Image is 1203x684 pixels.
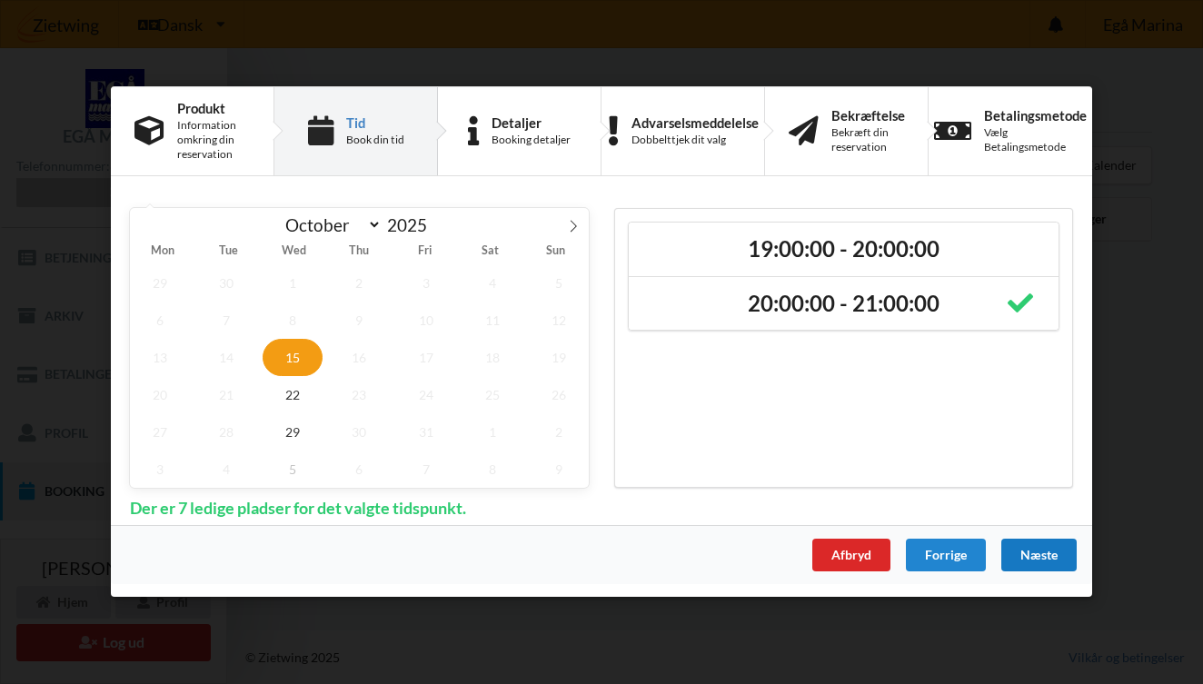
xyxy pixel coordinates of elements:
[196,264,256,302] span: September 30, 2025
[631,133,759,147] div: Dobbelttjek dit valg
[462,264,522,302] span: October 4, 2025
[529,264,589,302] span: October 5, 2025
[396,451,456,488] span: November 7, 2025
[330,302,390,339] span: October 9, 2025
[196,376,256,413] span: October 21, 2025
[523,246,589,258] span: Sun
[641,290,1046,318] h2: 20:00:00 - 21:00:00
[130,413,190,451] span: October 27, 2025
[906,540,986,572] div: Forrige
[831,125,905,154] div: Bekræft din reservation
[330,339,390,376] span: October 16, 2025
[196,339,256,376] span: October 14, 2025
[492,133,571,147] div: Booking detaljer
[831,108,905,123] div: Bekræftelse
[396,302,456,339] span: October 10, 2025
[177,101,250,115] div: Produkt
[396,376,456,413] span: October 24, 2025
[130,451,190,488] span: November 3, 2025
[196,451,256,488] span: November 4, 2025
[529,451,589,488] span: November 9, 2025
[346,133,404,147] div: Book din tid
[261,246,326,258] span: Wed
[130,376,190,413] span: October 20, 2025
[330,264,390,302] span: October 2, 2025
[396,264,456,302] span: October 3, 2025
[529,302,589,339] span: October 12, 2025
[346,115,404,130] div: Tid
[1001,540,1077,572] div: Næste
[529,413,589,451] span: November 2, 2025
[330,451,390,488] span: November 6, 2025
[462,376,522,413] span: October 25, 2025
[396,413,456,451] span: October 31, 2025
[130,264,190,302] span: September 29, 2025
[196,413,256,451] span: October 28, 2025
[462,302,522,339] span: October 11, 2025
[330,376,390,413] span: October 23, 2025
[382,215,442,236] input: Year
[462,413,522,451] span: November 1, 2025
[195,246,261,258] span: Tue
[263,264,323,302] span: October 1, 2025
[117,499,479,520] span: Der er 7 ledige pladser for det valgte tidspunkt.
[631,115,759,130] div: Advarselsmeddelelse
[396,339,456,376] span: October 17, 2025
[277,214,383,237] select: Month
[130,246,195,258] span: Mon
[462,451,522,488] span: November 8, 2025
[492,115,571,130] div: Detaljer
[984,108,1087,123] div: Betalingsmetode
[812,540,890,572] div: Afbryd
[529,376,589,413] span: October 26, 2025
[130,302,190,339] span: October 6, 2025
[330,413,390,451] span: October 30, 2025
[263,302,323,339] span: October 8, 2025
[263,413,323,451] span: October 29, 2025
[196,302,256,339] span: October 7, 2025
[529,339,589,376] span: October 19, 2025
[462,339,522,376] span: October 18, 2025
[458,246,523,258] span: Sat
[326,246,392,258] span: Thu
[984,125,1087,154] div: Vælg Betalingsmetode
[641,235,1046,263] h2: 19:00:00 - 20:00:00
[263,451,323,488] span: November 5, 2025
[177,118,250,162] div: Information omkring din reservation
[393,246,458,258] span: Fri
[130,339,190,376] span: October 13, 2025
[263,339,323,376] span: October 15, 2025
[263,376,323,413] span: October 22, 2025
